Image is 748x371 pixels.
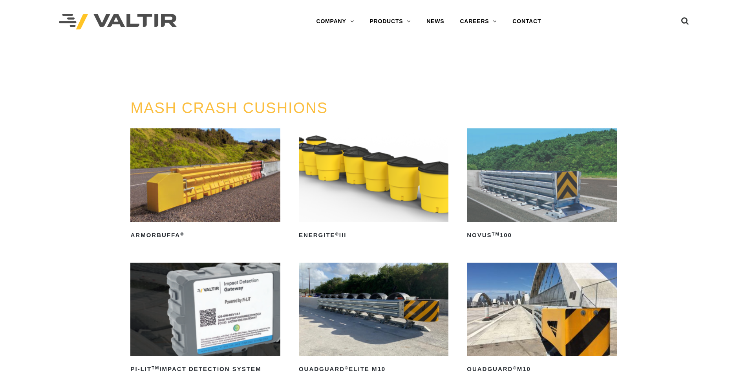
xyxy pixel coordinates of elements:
sup: ® [513,366,517,370]
a: NEWS [419,14,452,29]
sup: ® [345,366,349,370]
sup: ® [180,232,184,236]
img: Valtir [59,14,177,30]
a: NOVUSTM100 [467,128,616,241]
a: MASH CRASH CUSHIONS [130,100,328,116]
a: COMPANY [308,14,362,29]
h2: ENERGITE III [299,229,448,241]
a: PRODUCTS [362,14,419,29]
h2: ArmorBuffa [130,229,280,241]
h2: NOVUS 100 [467,229,616,241]
a: CONTACT [505,14,549,29]
sup: ® [335,232,339,236]
a: ENERGITE®III [299,128,448,241]
sup: TM [152,366,159,370]
a: CAREERS [452,14,505,29]
a: ArmorBuffa® [130,128,280,241]
sup: TM [492,232,500,236]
